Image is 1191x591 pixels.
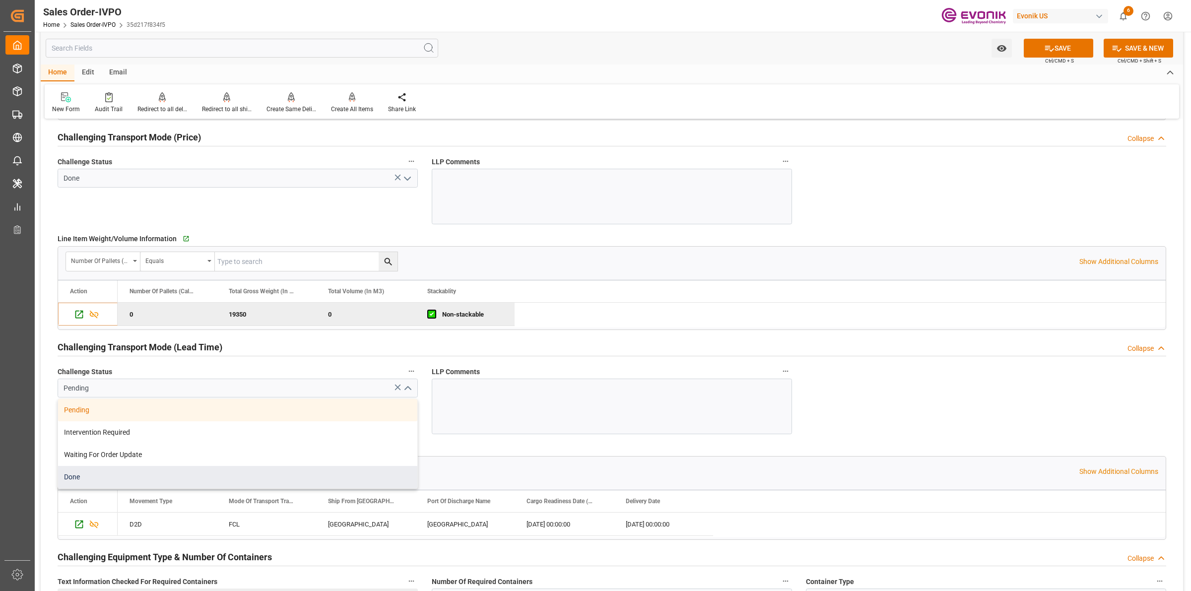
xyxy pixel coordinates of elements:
[215,252,397,271] input: Type to search
[442,303,503,326] div: Non-stackable
[779,575,792,588] button: Number Of Required Containers
[1112,5,1134,27] button: show 6 new notifications
[779,365,792,378] button: LLP Comments
[217,513,316,535] div: FCL
[70,21,116,28] a: Sales Order-IVPO
[52,105,80,114] div: New Form
[58,131,201,144] h2: Challenging Transport Mode (Price)
[399,171,414,186] button: open menu
[626,498,660,505] span: Delivery Date
[70,288,87,295] div: Action
[1134,5,1157,27] button: Help Center
[1127,343,1154,354] div: Collapse
[58,340,222,354] h2: Challenging Transport Mode (Lead Time)
[405,365,418,378] button: Challenge Status
[145,254,204,265] div: Equals
[1118,57,1161,65] span: Ctrl/CMD + Shift + S
[58,157,112,167] span: Challenge Status
[379,252,397,271] button: search button
[1013,6,1112,25] button: Evonik US
[118,303,515,326] div: Press SPACE to deselect this row.
[427,498,490,505] span: Port Of Discharge Name
[1045,57,1074,65] span: Ctrl/CMD + S
[316,303,415,326] div: 0
[140,252,215,271] button: open menu
[58,577,217,587] span: Text Information Checked For Required Containers
[58,303,118,326] div: Press SPACE to deselect this row.
[1124,6,1133,16] span: 6
[74,65,102,81] div: Edit
[58,466,417,488] div: Done
[316,513,415,535] div: [GEOGRAPHIC_DATA]
[66,252,140,271] button: open menu
[43,21,60,28] a: Home
[432,577,532,587] span: Number Of Required Containers
[229,498,295,505] span: Mode Of Transport Translation
[95,105,123,114] div: Audit Trail
[58,234,177,244] span: Line Item Weight/Volume Information
[432,157,480,167] span: LLP Comments
[992,39,1012,58] button: open menu
[1104,39,1173,58] button: SAVE & NEW
[202,105,252,114] div: Redirect to all shipments
[331,105,373,114] div: Create All Items
[118,513,217,535] div: D2D
[399,381,414,396] button: close menu
[405,155,418,168] button: Challenge Status
[779,155,792,168] button: LLP Comments
[58,421,417,444] div: Intervention Required
[515,513,614,535] div: [DATE] 00:00:00
[58,550,272,564] h2: Challenging Equipment Type & Number Of Containers
[130,498,172,505] span: Movement Type
[1153,575,1166,588] button: Container Type
[1024,39,1093,58] button: SAVE
[405,575,418,588] button: Text Information Checked For Required Containers
[229,288,295,295] span: Total Gross Weight (In KG)
[46,39,438,58] input: Search Fields
[58,367,112,377] span: Challenge Status
[118,513,713,536] div: Press SPACE to select this row.
[41,65,74,81] div: Home
[415,513,515,535] div: [GEOGRAPHIC_DATA]
[58,444,417,466] div: Waiting For Order Update
[1079,466,1158,477] p: Show Additional Columns
[614,513,713,535] div: [DATE] 00:00:00
[527,498,593,505] span: Cargo Readiness Date (Shipping Date)
[432,367,480,377] span: LLP Comments
[1127,553,1154,564] div: Collapse
[1079,257,1158,267] p: Show Additional Columns
[130,288,196,295] span: Number Of Pallets (Calculated)
[427,288,456,295] span: Stackablity
[388,105,416,114] div: Share Link
[118,303,217,326] div: 0
[58,399,417,421] div: Pending
[328,288,384,295] span: Total Volume (In M3)
[941,7,1006,25] img: Evonik-brand-mark-Deep-Purple-RGB.jpeg_1700498283.jpeg
[71,254,130,265] div: Number Of Pallets (Calculated)
[328,498,395,505] span: Ship From [GEOGRAPHIC_DATA]
[70,498,87,505] div: Action
[1127,133,1154,144] div: Collapse
[43,4,165,19] div: Sales Order-IVPO
[806,577,854,587] span: Container Type
[137,105,187,114] div: Redirect to all deliveries
[266,105,316,114] div: Create Same Delivery Date
[58,513,118,536] div: Press SPACE to select this row.
[1013,9,1108,23] div: Evonik US
[102,65,134,81] div: Email
[217,303,316,326] div: 19350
